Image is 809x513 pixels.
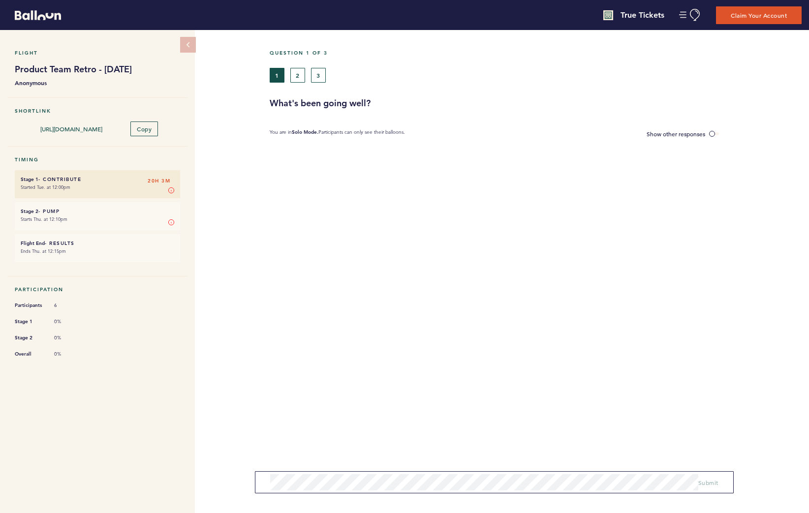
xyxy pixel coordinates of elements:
[698,479,718,486] span: Submit
[679,9,701,21] button: Manage Account
[21,240,174,246] h6: - Results
[270,97,802,109] h3: What's been going well?
[621,9,664,21] h4: True Tickets
[21,176,174,182] h6: - Contribute
[15,349,44,359] span: Overall
[290,68,305,83] button: 2
[54,318,84,325] span: 0%
[54,302,84,309] span: 6
[15,10,61,20] svg: Balloon
[15,50,180,56] h5: Flight
[270,68,284,83] button: 1
[15,286,180,293] h5: Participation
[15,301,44,310] span: Participants
[21,216,67,222] time: Starts Thu. at 12:10pm
[21,176,38,182] small: Stage 1
[270,50,802,56] h5: Question 1 of 3
[21,184,70,190] time: Started Tue. at 12:00pm
[15,317,44,327] span: Stage 1
[698,478,718,487] button: Submit
[15,333,44,343] span: Stage 2
[137,125,152,133] span: Copy
[130,121,158,136] button: Copy
[311,68,326,83] button: 3
[54,334,84,341] span: 0%
[647,130,705,138] span: Show other responses
[54,351,84,358] span: 0%
[21,248,66,254] time: Ends Thu. at 12:15pm
[15,156,180,163] h5: Timing
[21,208,174,214] h6: - Pump
[15,108,180,114] h5: Shortlink
[292,129,318,135] b: Solo Mode.
[7,10,61,20] a: Balloon
[21,240,45,246] small: Flight End
[15,78,180,88] b: Anonymous
[270,129,405,139] p: You are in Participants can only see their balloons.
[21,208,38,214] small: Stage 2
[148,176,170,186] span: 20H 3M
[15,63,180,75] h1: Product Team Retro - [DATE]
[716,6,802,24] button: Claim Your Account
